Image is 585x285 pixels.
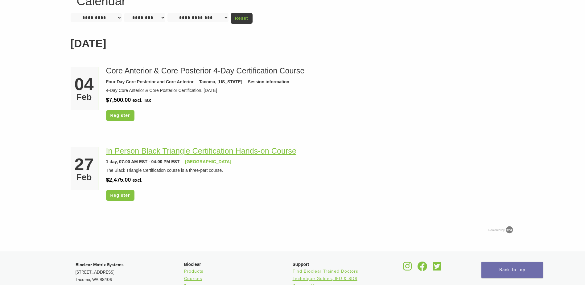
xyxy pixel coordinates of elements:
div: Tacoma, [US_STATE] [199,79,242,85]
div: The Black Triangle Certification course is a three-part course. [106,167,510,174]
a: [GEOGRAPHIC_DATA] [185,159,231,164]
div: 4-Day Core Anterior & Core Posterior Certification. [DATE] [106,87,510,94]
a: Find Bioclear Trained Doctors [293,269,358,274]
h2: [DATE] [71,35,515,52]
img: Arlo training & Event Software [505,225,514,234]
span: excl. Tax [132,98,151,103]
div: Four Day Core Posterior and Core Anterior [106,79,194,85]
span: $7,500.00 [106,97,131,103]
span: Bioclear [184,262,201,267]
a: Register [106,190,134,201]
a: Products [184,269,204,274]
a: Core Anterior & Core Posterior 4-Day Certification Course [106,66,305,75]
span: Support [293,262,309,267]
a: Reset [231,13,253,24]
div: Session information [248,79,290,85]
a: Register [106,110,134,121]
a: Bioclear [401,265,414,271]
a: Bioclear [431,265,444,271]
a: Bioclear [415,265,430,271]
div: 1 day, 07:00 AM EST - 04:00 PM EST [106,159,180,165]
span: excl. [132,178,142,183]
div: 27 [73,156,96,173]
span: $2,475.00 [106,177,131,183]
a: Powered by [488,229,515,232]
a: Technique Guides, IFU & SDS [293,276,357,281]
a: Back To Top [481,262,543,278]
a: Courses [184,276,202,281]
div: 04 [73,76,96,93]
strong: Bioclear Matrix Systems [76,262,124,267]
a: In Person Black Triangle Certification Hands-on Course [106,147,296,155]
div: Feb [73,93,96,101]
div: Feb [73,173,96,182]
